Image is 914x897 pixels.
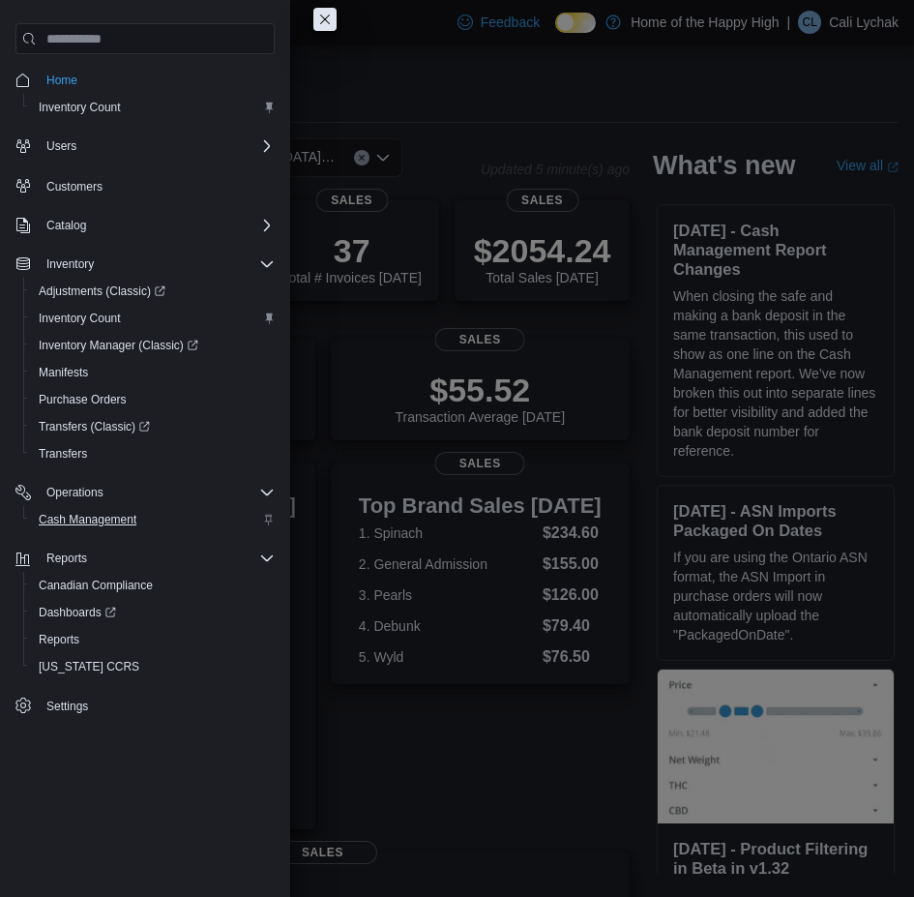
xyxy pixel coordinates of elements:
button: Inventory [8,251,282,278]
span: Cash Management [31,508,275,531]
button: Customers [8,171,282,199]
span: Reports [39,547,275,570]
nav: Complex example [15,58,275,724]
span: Home [39,68,275,92]
a: Customers [39,175,110,198]
a: Manifests [31,361,96,384]
span: Operations [46,485,103,500]
span: Transfers [31,442,275,465]
span: Inventory Count [31,307,275,330]
a: [US_STATE] CCRS [31,655,147,678]
span: Manifests [31,361,275,384]
span: Customers [46,179,103,194]
button: Inventory [39,253,102,276]
button: Close this dialog [313,8,337,31]
span: Home [46,73,77,88]
button: Reports [8,545,282,572]
a: Inventory Count [31,307,129,330]
span: Transfers (Classic) [39,419,150,434]
button: Inventory Count [23,94,282,121]
span: Inventory Manager (Classic) [39,338,198,353]
button: Reports [39,547,95,570]
span: Catalog [46,218,86,233]
span: Canadian Compliance [39,578,153,593]
a: Transfers (Classic) [23,413,282,440]
span: Purchase Orders [31,388,275,411]
a: Transfers (Classic) [31,415,158,438]
span: Reports [46,551,87,566]
a: Adjustments (Classic) [23,278,282,305]
a: Reports [31,628,87,651]
span: Canadian Compliance [31,574,275,597]
button: Inventory Count [23,305,282,332]
a: Inventory Count [31,96,129,119]
button: Users [8,133,282,160]
span: Users [46,138,76,154]
span: Manifests [39,365,88,380]
span: Inventory Count [39,100,121,115]
span: Reports [39,632,79,647]
a: Inventory Manager (Classic) [31,334,206,357]
span: Customers [39,173,275,197]
span: Transfers [39,446,87,462]
span: Purchase Orders [39,392,127,407]
a: Adjustments (Classic) [31,280,173,303]
button: Home [8,66,282,94]
span: Washington CCRS [31,655,275,678]
button: Settings [8,692,282,720]
span: Inventory Count [39,311,121,326]
button: Operations [39,481,111,504]
a: Inventory Manager (Classic) [23,332,282,359]
span: Inventory Manager (Classic) [31,334,275,357]
a: Home [39,69,85,92]
span: Inventory Count [31,96,275,119]
span: Dashboards [31,601,275,624]
a: Dashboards [23,599,282,626]
a: Dashboards [31,601,124,624]
button: [US_STATE] CCRS [23,653,282,680]
button: Users [39,135,84,158]
span: Users [39,135,275,158]
span: Settings [39,694,275,718]
span: Dashboards [39,605,116,620]
span: Settings [46,699,88,714]
button: Catalog [39,214,94,237]
span: Adjustments (Classic) [31,280,275,303]
button: Operations [8,479,282,506]
a: Transfers [31,442,95,465]
a: Settings [39,695,96,718]
button: Reports [23,626,282,653]
span: Inventory [39,253,275,276]
button: Canadian Compliance [23,572,282,599]
span: Adjustments (Classic) [39,284,165,299]
span: Reports [31,628,275,651]
button: Catalog [8,212,282,239]
span: [US_STATE] CCRS [39,659,139,674]
a: Cash Management [31,508,144,531]
span: Catalog [39,214,275,237]
a: Canadian Compliance [31,574,161,597]
button: Transfers [23,440,282,467]
span: Transfers (Classic) [31,415,275,438]
button: Purchase Orders [23,386,282,413]
span: Inventory [46,256,94,272]
a: Purchase Orders [31,388,134,411]
span: Cash Management [39,512,136,527]
button: Manifests [23,359,282,386]
button: Cash Management [23,506,282,533]
span: Operations [39,481,275,504]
